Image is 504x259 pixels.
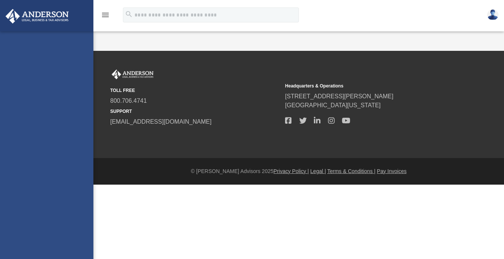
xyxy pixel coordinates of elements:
i: menu [101,10,110,19]
a: 800.706.4741 [110,98,147,104]
a: menu [101,14,110,19]
i: search [125,10,133,18]
a: [STREET_ADDRESS][PERSON_NAME] [285,93,393,99]
a: Legal | [310,168,326,174]
small: SUPPORT [110,108,280,115]
a: [EMAIL_ADDRESS][DOMAIN_NAME] [110,118,211,125]
img: Anderson Advisors Platinum Portal [3,9,71,24]
img: Anderson Advisors Platinum Portal [110,70,155,79]
img: User Pic [487,9,498,20]
a: Pay Invoices [377,168,406,174]
small: TOLL FREE [110,87,280,94]
small: Headquarters & Operations [285,83,455,89]
a: [GEOGRAPHIC_DATA][US_STATE] [285,102,381,108]
a: Privacy Policy | [273,168,309,174]
a: Terms & Conditions | [327,168,375,174]
div: © [PERSON_NAME] Advisors 2025 [93,167,504,175]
